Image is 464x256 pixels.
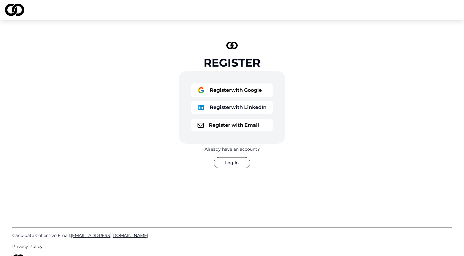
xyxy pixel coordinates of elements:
div: Register [204,56,260,69]
button: logoRegister with Email [191,119,273,131]
a: Candidate Collective Email:[EMAIL_ADDRESS][DOMAIN_NAME] [12,232,452,239]
img: logo [197,123,204,128]
button: logoRegisterwith LinkedIn [191,101,273,114]
span: [EMAIL_ADDRESS][DOMAIN_NAME] [71,233,148,238]
button: logoRegisterwith Google [191,83,273,97]
img: logo [226,42,238,49]
img: logo [197,104,205,111]
div: Already have an account? [205,146,260,152]
img: logo [197,87,205,94]
a: Privacy Policy [12,243,452,250]
img: logo [5,4,24,16]
button: Log In [214,157,250,168]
